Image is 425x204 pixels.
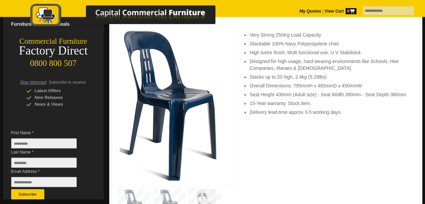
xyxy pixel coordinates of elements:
[120,28,221,181] img: Navy Barrel PVC Chair, plastic, stackable, 250kg capacity, for marae and schools
[300,9,321,14] a: My Quotes
[323,9,356,14] a: View Cart0
[325,9,356,14] strong: View Cart
[11,138,77,148] input: First Name *
[250,100,408,107] li: 15-Year warranty. Stock item.
[250,40,408,47] li: Stackable 100% Navy Polypropylene chair.
[11,168,87,175] span: Email Address *
[20,80,47,85] span: Stay Informed
[250,32,408,38] li: Very Strong 250Kg Load Capacity.
[11,3,248,28] img: Capital Commercial Furniture Logo
[250,91,408,98] li: Seat Height 430mm (Adult size) - Seat Width 390mm - Seat Depth 360mm
[250,109,408,116] li: Delivery lead-time approx 3-5 working days.
[250,74,408,80] li: Stacks up to 20 high, 2.4kg (5.29lbs)
[11,189,44,199] button: Subscribe
[3,55,104,68] div: 0800 800 507
[26,94,91,101] div: New Releases
[26,87,91,94] div: Latest Offers
[3,46,104,56] div: Factory Direct
[8,17,104,31] a: Furniture Clearance Deals
[11,149,87,156] span: Last Name *
[11,177,77,187] input: Email Address *
[11,3,248,30] a: Capital Commercial Furniture Logo
[250,58,408,72] li: Designed for high usage, hard wearing environments like Schools, Hire Companies, Maraes & [DEMOGR...
[3,37,104,46] div: Commercial Furniture
[11,158,77,168] input: Last Name *
[346,8,356,14] span: 0
[250,49,408,56] li: High lustre finish. Multi functional use, U.V Stabilised.
[250,82,408,89] li: Overall Dimensions: 795mmH x 485mmD x 450mmW
[11,129,87,136] span: First Name *
[49,80,87,85] span: Subscribe to receive:
[26,101,91,108] div: News & Views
